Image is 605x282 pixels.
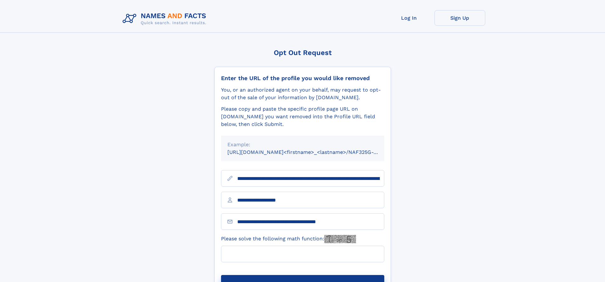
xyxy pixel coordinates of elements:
[221,235,356,243] label: Please solve the following math function:
[120,10,212,27] img: Logo Names and Facts
[384,10,434,26] a: Log In
[227,141,378,148] div: Example:
[214,49,391,57] div: Opt Out Request
[221,75,384,82] div: Enter the URL of the profile you would like removed
[227,149,396,155] small: [URL][DOMAIN_NAME]<firstname>_<lastname>/NAF325G-xxxxxxxx
[434,10,485,26] a: Sign Up
[221,105,384,128] div: Please copy and paste the specific profile page URL on [DOMAIN_NAME] you want removed into the Pr...
[221,86,384,101] div: You, or an authorized agent on your behalf, may request to opt-out of the sale of your informatio...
